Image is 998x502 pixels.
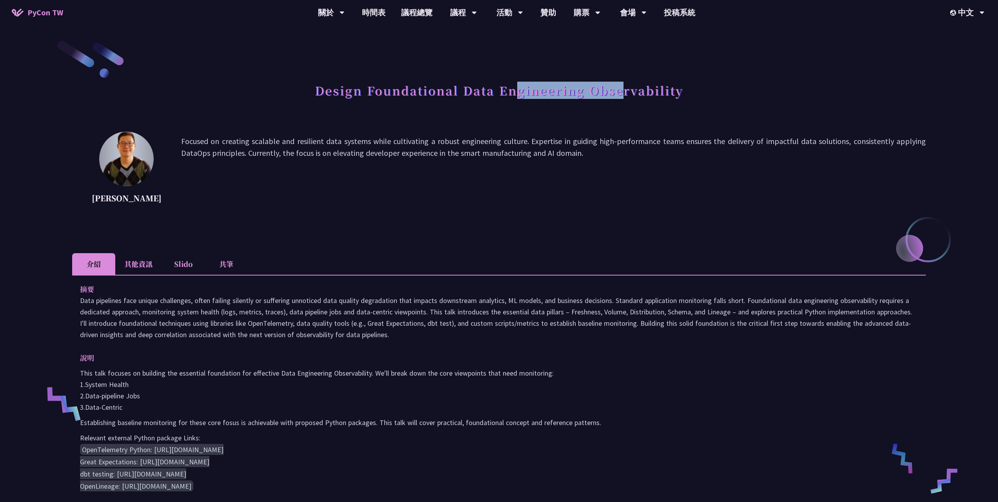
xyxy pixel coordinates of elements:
[80,444,224,491] code: OpenTelemetry Python: [URL][DOMAIN_NAME] Great Expectations: [URL][DOMAIN_NAME] dbt testing: [URL...
[72,253,115,275] li: 介紹
[80,352,902,363] p: 說明
[80,283,902,295] p: 摘要
[315,78,684,102] h1: Design Foundational Data Engineering Observability
[80,417,918,428] p: Establishing baseline monitoring for these core fosus is achievable with proposed Python packages...
[162,253,205,275] li: Slido
[115,253,162,275] li: 其他資訊
[181,135,926,206] p: Focused on creating scalable and resilient data systems while cultivating a robust engineering cu...
[12,9,24,16] img: Home icon of PyCon TW 2025
[80,295,918,340] p: Data pipelines face unique challenges, often failing silently or suffering unnoticed data quality...
[205,253,248,275] li: 共筆
[27,7,63,18] span: PyCon TW
[4,3,71,22] a: PyCon TW
[950,10,958,16] img: Locale Icon
[99,131,154,186] img: Shuhsi Lin
[80,432,918,444] p: Relevant external Python package Links:
[92,192,162,204] p: [PERSON_NAME]
[80,367,918,413] p: This talk focuses on building the essential foundation for effective Data Engineering Observabili...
